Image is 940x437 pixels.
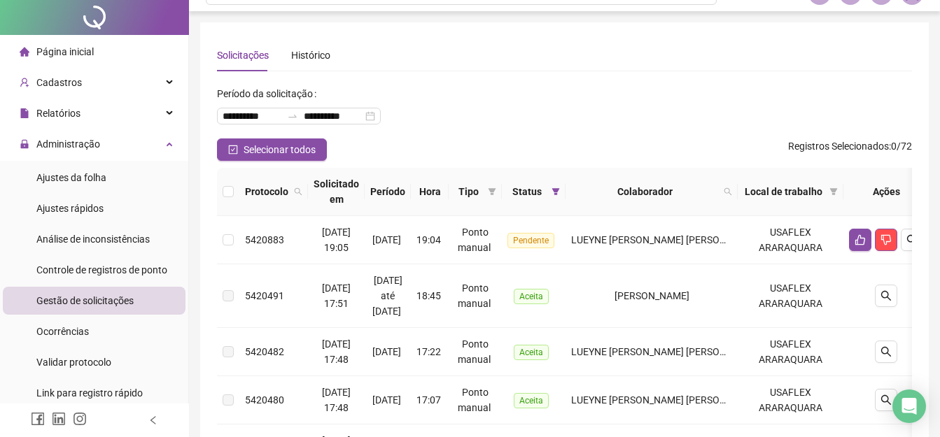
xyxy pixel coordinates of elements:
div: Solicitações [217,48,269,63]
span: filter [829,187,838,196]
span: filter [549,181,563,202]
span: [DATE] [372,346,401,357]
span: Registros Selecionados [788,141,889,152]
span: [DATE] até [DATE] [372,275,402,317]
span: [DATE] [372,234,401,245]
th: Hora [411,168,449,216]
span: Ponto manual [458,387,491,413]
span: Tipo [454,184,482,199]
span: LUEYNE [PERSON_NAME] [PERSON_NAME] [571,234,761,245]
span: Link para registro rápido [36,387,143,399]
span: search [881,346,892,357]
span: filter [827,181,841,202]
span: Gestão de solicitações [36,295,134,306]
span: 17:07 [416,394,441,406]
span: linkedin [52,412,66,426]
div: Histórico [291,48,330,63]
span: Ajustes rápidos [36,203,104,214]
label: Período da solicitação [217,83,322,105]
span: Cadastros [36,77,82,88]
span: search [906,234,918,245]
span: Administração [36,138,100,150]
span: Ponto manual [458,282,491,309]
span: [DATE] [372,394,401,406]
span: check-square [228,145,238,155]
span: Relatórios [36,108,80,119]
span: search [724,187,732,196]
span: Ponto manual [458,338,491,365]
span: Controle de registros de ponto [36,264,167,275]
span: 5420480 [245,394,284,406]
span: Selecionar todos [244,142,316,157]
span: filter [488,187,496,196]
span: search [294,187,302,196]
span: user-add [20,78,29,87]
span: Ponto manual [458,227,491,253]
span: Página inicial [36,46,94,57]
span: 19:04 [416,234,441,245]
span: instagram [73,412,87,426]
span: 17:22 [416,346,441,357]
th: Período [365,168,411,216]
span: to [287,110,298,122]
td: USAFLEX ARARAQUARA [738,216,843,264]
td: USAFLEX ARARAQUARA [738,264,843,328]
span: facebook [31,412,45,426]
span: Aceita [514,289,549,304]
span: left [148,415,158,425]
span: search [721,181,735,202]
span: search [881,394,892,406]
span: Aceita [514,393,549,408]
div: Ações [849,184,923,199]
span: dislike [881,234,892,245]
span: filter [485,181,499,202]
div: Open Intercom Messenger [892,389,926,423]
span: filter [552,187,560,196]
span: : 0 / 72 [788,138,912,161]
span: Ajustes da folha [36,172,106,183]
span: swap-right [287,110,298,122]
span: [DATE] 17:48 [322,387,351,413]
span: [PERSON_NAME] [615,290,689,301]
span: [DATE] 17:48 [322,338,351,365]
span: 18:45 [416,290,441,301]
span: LUEYNE [PERSON_NAME] [PERSON_NAME] [571,394,761,406]
span: lock [20,139,29,149]
span: search [291,181,305,202]
span: Protocolo [245,184,288,199]
span: Local de trabalho [743,184,824,199]
span: [DATE] 17:51 [322,282,351,309]
span: Aceita [514,345,549,360]
span: LUEYNE [PERSON_NAME] [PERSON_NAME] [571,346,761,357]
span: Análise de inconsistências [36,234,150,245]
td: USAFLEX ARARAQUARA [738,376,843,424]
button: Selecionar todos [217,138,327,161]
span: Validar protocolo [36,357,111,368]
span: like [855,234,866,245]
span: file [20,108,29,118]
span: home [20,47,29,57]
span: 5420491 [245,290,284,301]
td: USAFLEX ARARAQUARA [738,328,843,376]
th: Solicitado em [308,168,365,216]
span: 5420482 [245,346,284,357]
span: [DATE] 19:05 [322,227,351,253]
span: 5420883 [245,234,284,245]
span: Status [507,184,546,199]
span: Ocorrências [36,326,89,337]
span: search [881,290,892,301]
span: Pendente [507,233,554,248]
span: Colaborador [571,184,718,199]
